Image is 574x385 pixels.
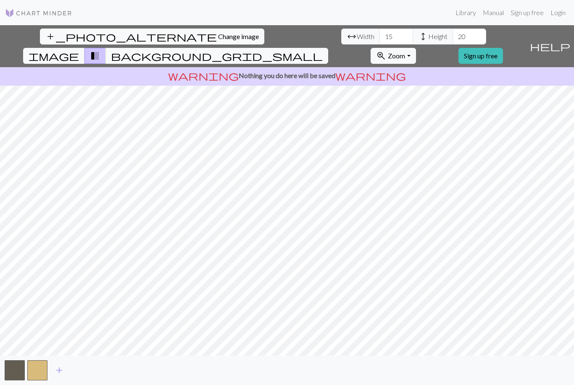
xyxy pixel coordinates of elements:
[507,4,547,21] a: Sign up free
[40,29,264,45] button: Change image
[388,52,405,60] span: Zoom
[458,48,503,64] a: Sign up free
[347,31,357,42] span: arrow_range
[335,70,406,81] span: warning
[5,8,72,18] img: Logo
[479,4,507,21] a: Manual
[218,32,259,40] span: Change image
[111,50,323,62] span: background_grid_small
[371,48,416,64] button: Zoom
[418,31,428,42] span: height
[29,50,79,62] span: image
[530,40,570,52] span: help
[45,31,217,42] span: add_photo_alternate
[547,4,569,21] a: Login
[452,4,479,21] a: Library
[168,70,239,81] span: warning
[526,25,574,67] button: Help
[49,362,70,378] button: Add color
[428,31,448,42] span: Height
[54,364,64,376] span: add
[3,71,571,81] p: Nothing you do here will be saved
[357,31,374,42] span: Width
[376,50,386,62] span: zoom_in
[90,50,100,62] span: transition_fade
